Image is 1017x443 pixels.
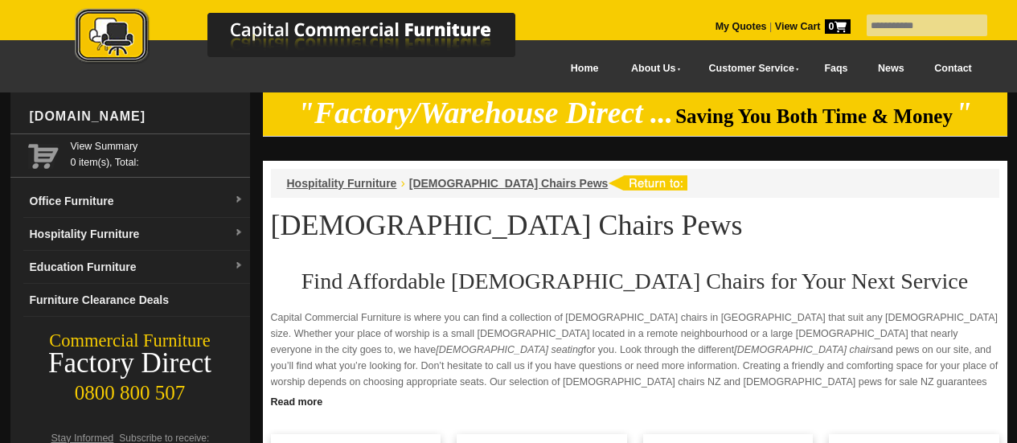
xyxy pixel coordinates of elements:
a: Hospitality Furnituredropdown [23,218,250,251]
a: About Us [613,51,691,87]
a: Furniture Clearance Deals [23,284,250,317]
img: dropdown [234,195,244,205]
li: › [400,175,404,191]
a: My Quotes [716,21,767,32]
a: News [863,51,919,87]
div: 0800 800 507 [10,374,250,404]
a: View Cart0 [772,21,850,32]
a: Education Furnituredropdown [23,251,250,284]
div: [DOMAIN_NAME] [23,92,250,141]
a: Faqs [810,51,863,87]
img: return to [608,175,687,191]
a: Contact [919,51,986,87]
em: " [955,96,972,129]
img: Capital Commercial Furniture Logo [31,8,593,67]
p: Capital Commercial Furniture is where you can find a collection of [DEMOGRAPHIC_DATA] chairs in [... [271,310,999,406]
em: "Factory/Warehouse Direct ... [297,96,673,129]
span: 0 item(s), Total: [71,138,244,168]
em: [DEMOGRAPHIC_DATA] seating [436,344,584,355]
a: [DEMOGRAPHIC_DATA] Chairs Pews [409,177,609,190]
strong: View Cart [775,21,851,32]
a: Hospitality Furniture [287,177,397,190]
a: Capital Commercial Furniture Logo [31,8,593,72]
a: Office Furnituredropdown [23,185,250,218]
h1: [DEMOGRAPHIC_DATA] Chairs Pews [271,210,999,240]
a: Click to read more [263,390,1007,410]
a: Customer Service [691,51,809,87]
em: [DEMOGRAPHIC_DATA] chairs [734,344,876,355]
a: View Summary [71,138,244,154]
span: Saving You Both Time & Money [675,105,953,127]
img: dropdown [234,228,244,238]
img: dropdown [234,261,244,271]
h2: Find Affordable [DEMOGRAPHIC_DATA] Chairs for Your Next Service [271,269,999,293]
span: 0 [825,19,851,34]
div: Factory Direct [10,352,250,375]
div: Commercial Furniture [10,330,250,352]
